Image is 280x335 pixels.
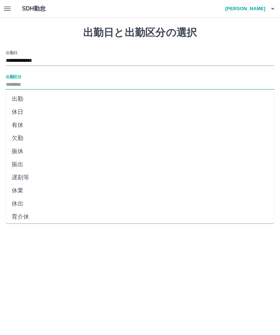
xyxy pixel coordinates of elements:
[6,197,274,210] li: 休出
[6,145,274,158] li: 振休
[6,74,21,79] label: 出勤区分
[6,119,274,132] li: 有休
[6,171,274,184] li: 遅刻等
[6,132,274,145] li: 欠勤
[6,27,274,39] h1: 出勤日と出勤区分の選択
[6,184,274,197] li: 休業
[6,50,17,55] label: 出勤日
[6,210,274,223] li: 育介休
[6,105,274,119] li: 休日
[6,158,274,171] li: 振出
[6,92,274,105] li: 出勤
[6,223,274,236] li: 不就労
